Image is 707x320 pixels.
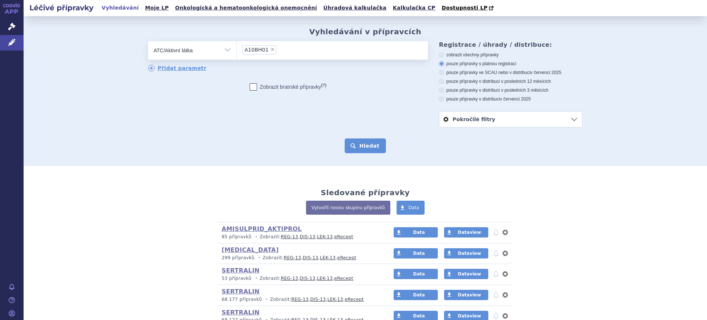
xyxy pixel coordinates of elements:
[309,27,422,36] h2: Vyhledávání v přípravcích
[444,227,488,238] a: Dataview
[439,61,583,67] label: pouze přípravky s platnou registrací
[502,270,509,278] button: nastavení
[345,138,386,153] button: Hledat
[321,3,389,13] a: Úhradová kalkulačka
[439,52,583,58] label: zobrazit všechny přípravky
[530,70,561,75] span: v červenci 2025
[345,297,364,302] a: eRecept
[500,96,531,102] span: v červenci 2025
[413,251,425,256] span: Data
[317,276,333,281] a: LEK-13
[413,271,425,277] span: Data
[458,292,481,298] span: Dataview
[413,313,425,319] span: Data
[222,288,260,295] a: SERTRALIN
[222,275,380,282] p: Zobrazit: , , ,
[458,251,481,256] span: Dataview
[281,234,298,239] a: REG-13
[413,230,425,235] span: Data
[394,269,438,279] a: Data
[408,205,419,210] span: Data
[317,234,333,239] a: LEK-13
[439,78,583,84] label: pouze přípravky v distribuci v posledních 12 měsících
[458,313,481,319] span: Dataview
[245,47,268,52] span: SITAGLIPTIN
[222,297,262,302] span: 68 177 přípravků
[291,297,309,302] a: REG-13
[334,276,353,281] a: eRecept
[439,3,497,13] a: Dostupnosti LP
[320,255,336,260] a: LEK-13
[253,234,260,240] i: •
[310,297,326,302] a: DIS-13
[270,47,275,52] span: ×
[394,290,438,300] a: Data
[300,276,315,281] a: DIS-13
[444,290,488,300] a: Dataview
[458,271,481,277] span: Dataview
[321,188,410,197] h2: Sledované přípravky
[281,276,298,281] a: REG-13
[253,275,260,282] i: •
[222,276,252,281] span: 53 přípravků
[444,269,488,279] a: Dataview
[439,87,583,93] label: pouze přípravky v distribuci v posledních 3 měsících
[284,255,301,260] a: REG-13
[413,292,425,298] span: Data
[222,296,380,303] p: Zobrazit: , , ,
[222,246,279,253] a: [MEDICAL_DATA]
[256,255,263,261] i: •
[334,234,353,239] a: eRecept
[303,255,318,260] a: DIS-13
[306,201,390,215] a: Vytvořit novou skupinu přípravků
[442,5,488,11] span: Dostupnosti LP
[99,3,141,13] a: Vyhledávání
[439,96,583,102] label: pouze přípravky v distribuci
[394,248,438,259] a: Data
[439,70,583,75] label: pouze přípravky ve SCAU nebo v distribuci
[148,65,207,71] a: Přidat parametr
[300,234,315,239] a: DIS-13
[492,228,500,237] button: notifikace
[337,255,356,260] a: eRecept
[394,227,438,238] a: Data
[250,83,327,91] label: Zobrazit bratrské přípravky
[143,3,171,13] a: Moje LP
[222,225,302,232] a: AMISULPRID_AKTIPROL
[264,296,270,303] i: •
[444,248,488,259] a: Dataview
[321,83,326,88] abbr: (?)
[222,234,252,239] span: 85 přípravků
[492,249,500,258] button: notifikace
[458,230,481,235] span: Dataview
[397,201,425,215] a: Data
[327,297,343,302] a: LEK-13
[502,228,509,237] button: nastavení
[492,291,500,299] button: notifikace
[222,234,380,240] p: Zobrazit: , , ,
[222,255,254,260] span: 299 přípravků
[502,249,509,258] button: nastavení
[492,270,500,278] button: notifikace
[173,3,319,13] a: Onkologická a hematoonkologická onemocnění
[222,267,260,274] a: SERTRALIN
[278,45,282,54] input: A10BH01
[391,3,438,13] a: Kalkulačka CP
[222,255,380,261] p: Zobrazit: , , ,
[502,291,509,299] button: nastavení
[222,309,260,316] a: SERTRALIN
[24,3,99,13] h2: Léčivé přípravky
[439,41,583,48] h3: Registrace / úhrady / distribuce:
[439,112,582,127] a: Pokročilé filtry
